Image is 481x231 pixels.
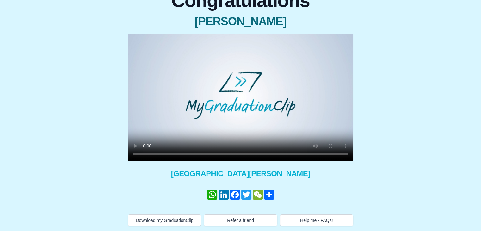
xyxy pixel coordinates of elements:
[128,15,353,28] span: [PERSON_NAME]
[128,169,353,179] span: [GEOGRAPHIC_DATA][PERSON_NAME]
[252,190,263,200] a: WeChat
[204,214,277,226] button: Refer a friend
[241,190,252,200] a: Twitter
[229,190,241,200] a: Facebook
[128,214,201,226] button: Download my GraduationClip
[263,190,275,200] a: Share
[280,214,353,226] button: Help me - FAQs!
[218,190,229,200] a: LinkedIn
[207,190,218,200] a: WhatsApp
